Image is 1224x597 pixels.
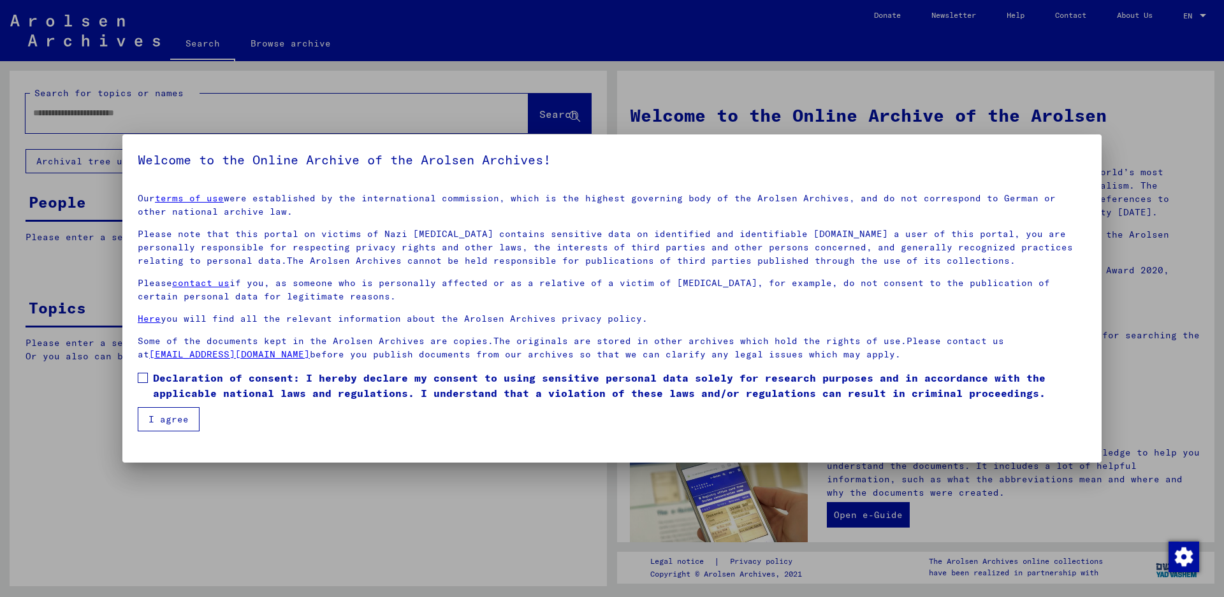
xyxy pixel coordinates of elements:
p: Please note that this portal on victims of Nazi [MEDICAL_DATA] contains sensitive data on identif... [138,227,1086,268]
a: [EMAIL_ADDRESS][DOMAIN_NAME] [149,349,310,360]
p: you will find all the relevant information about the Arolsen Archives privacy policy. [138,312,1086,326]
img: Change consent [1169,542,1199,572]
button: I agree [138,407,200,431]
div: Change consent [1168,541,1198,572]
p: Please if you, as someone who is personally affected or as a relative of a victim of [MEDICAL_DAT... [138,277,1086,303]
a: terms of use [155,192,224,204]
h5: Welcome to the Online Archive of the Arolsen Archives! [138,150,1086,170]
p: Some of the documents kept in the Arolsen Archives are copies.The originals are stored in other a... [138,334,1086,361]
a: contact us [172,277,229,289]
a: Here [138,313,161,324]
p: Our were established by the international commission, which is the highest governing body of the ... [138,192,1086,219]
span: Declaration of consent: I hereby declare my consent to using sensitive personal data solely for r... [153,370,1086,401]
